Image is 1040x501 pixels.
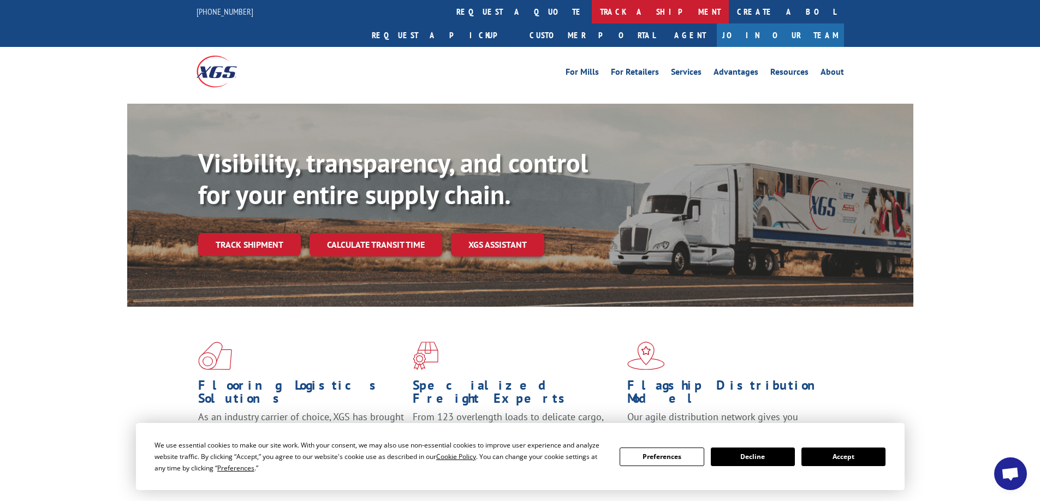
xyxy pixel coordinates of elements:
[801,448,886,466] button: Accept
[436,452,476,461] span: Cookie Policy
[413,379,619,410] h1: Specialized Freight Experts
[198,233,301,256] a: Track shipment
[198,410,404,449] span: As an industry carrier of choice, XGS has brought innovation and dedication to flooring logistics...
[364,23,521,47] a: Request a pickup
[627,410,828,436] span: Our agile distribution network gives you nationwide inventory management on demand.
[451,233,544,257] a: XGS ASSISTANT
[198,146,588,211] b: Visibility, transparency, and control for your entire supply chain.
[413,342,438,370] img: xgs-icon-focused-on-flooring-red
[994,457,1027,490] div: Open chat
[154,439,607,474] div: We use essential cookies to make our site work. With your consent, we may also use non-essential ...
[627,342,665,370] img: xgs-icon-flagship-distribution-model-red
[711,448,795,466] button: Decline
[566,68,599,80] a: For Mills
[620,448,704,466] button: Preferences
[770,68,809,80] a: Resources
[611,68,659,80] a: For Retailers
[714,68,758,80] a: Advantages
[821,68,844,80] a: About
[627,379,834,410] h1: Flagship Distribution Model
[413,410,619,459] p: From 123 overlength loads to delicate cargo, our experienced staff knows the best way to move you...
[217,463,254,473] span: Preferences
[198,342,232,370] img: xgs-icon-total-supply-chain-intelligence-red
[663,23,717,47] a: Agent
[521,23,663,47] a: Customer Portal
[671,68,702,80] a: Services
[310,233,442,257] a: Calculate transit time
[198,379,405,410] h1: Flooring Logistics Solutions
[136,423,905,490] div: Cookie Consent Prompt
[717,23,844,47] a: Join Our Team
[197,6,253,17] a: [PHONE_NUMBER]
